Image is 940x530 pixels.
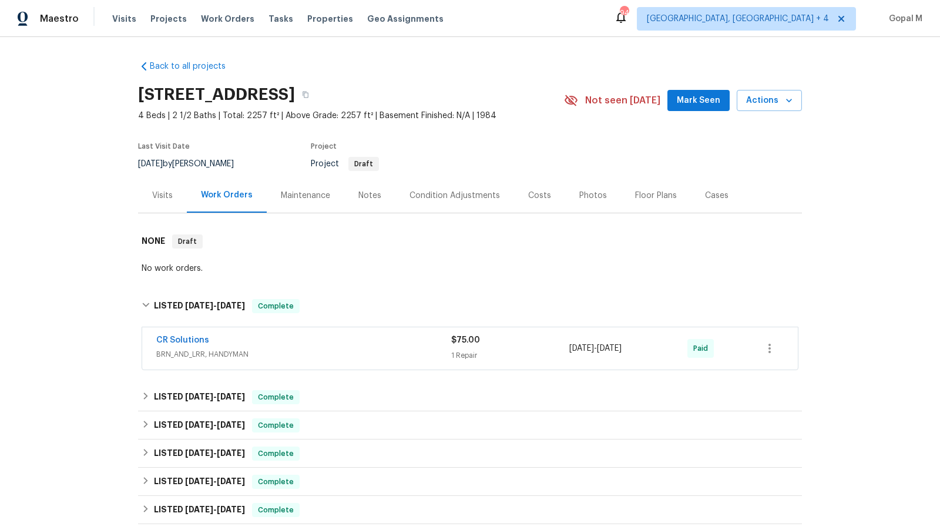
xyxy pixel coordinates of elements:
[677,93,720,108] span: Mark Seen
[185,421,245,429] span: -
[737,90,802,112] button: Actions
[142,234,165,249] h6: NONE
[185,505,213,514] span: [DATE]
[185,449,213,457] span: [DATE]
[154,390,245,404] h6: LISTED
[154,503,245,517] h6: LISTED
[138,468,802,496] div: LISTED [DATE]-[DATE]Complete
[201,13,254,25] span: Work Orders
[569,344,594,353] span: [DATE]
[138,143,190,150] span: Last Visit Date
[201,189,253,201] div: Work Orders
[217,393,245,401] span: [DATE]
[185,477,213,485] span: [DATE]
[569,343,622,354] span: -
[138,223,802,260] div: NONE Draft
[585,95,660,106] span: Not seen [DATE]
[217,477,245,485] span: [DATE]
[138,89,295,100] h2: [STREET_ADDRESS]
[746,93,793,108] span: Actions
[138,411,802,440] div: LISTED [DATE]-[DATE]Complete
[138,110,564,122] span: 4 Beds | 2 1/2 Baths | Total: 2257 ft² | Above Grade: 2257 ft² | Basement Finished: N/A | 1984
[528,190,551,202] div: Costs
[693,343,713,354] span: Paid
[185,505,245,514] span: -
[253,504,298,516] span: Complete
[350,160,378,167] span: Draft
[185,393,213,401] span: [DATE]
[268,15,293,23] span: Tasks
[253,420,298,431] span: Complete
[154,418,245,432] h6: LISTED
[138,157,248,171] div: by [PERSON_NAME]
[884,13,922,25] span: Gopal M
[358,190,381,202] div: Notes
[40,13,79,25] span: Maestro
[154,475,245,489] h6: LISTED
[295,84,316,105] button: Copy Address
[597,344,622,353] span: [DATE]
[173,236,202,247] span: Draft
[217,421,245,429] span: [DATE]
[154,299,245,313] h6: LISTED
[142,263,798,274] div: No work orders.
[253,476,298,488] span: Complete
[311,160,379,168] span: Project
[367,13,444,25] span: Geo Assignments
[217,449,245,457] span: [DATE]
[217,301,245,310] span: [DATE]
[579,190,607,202] div: Photos
[307,13,353,25] span: Properties
[138,61,251,72] a: Back to all projects
[138,440,802,468] div: LISTED [DATE]-[DATE]Complete
[185,301,245,310] span: -
[185,301,213,310] span: [DATE]
[156,336,209,344] a: CR Solutions
[154,447,245,461] h6: LISTED
[185,421,213,429] span: [DATE]
[253,300,298,312] span: Complete
[150,13,187,25] span: Projects
[152,190,173,202] div: Visits
[138,496,802,524] div: LISTED [DATE]-[DATE]Complete
[138,160,163,168] span: [DATE]
[451,350,569,361] div: 1 Repair
[185,449,245,457] span: -
[705,190,728,202] div: Cases
[253,391,298,403] span: Complete
[138,287,802,325] div: LISTED [DATE]-[DATE]Complete
[217,505,245,514] span: [DATE]
[253,448,298,459] span: Complete
[281,190,330,202] div: Maintenance
[138,383,802,411] div: LISTED [DATE]-[DATE]Complete
[620,7,628,19] div: 94
[667,90,730,112] button: Mark Seen
[451,336,480,344] span: $75.00
[311,143,337,150] span: Project
[112,13,136,25] span: Visits
[185,393,245,401] span: -
[185,477,245,485] span: -
[156,348,451,360] span: BRN_AND_LRR, HANDYMAN
[635,190,677,202] div: Floor Plans
[409,190,500,202] div: Condition Adjustments
[647,13,829,25] span: [GEOGRAPHIC_DATA], [GEOGRAPHIC_DATA] + 4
